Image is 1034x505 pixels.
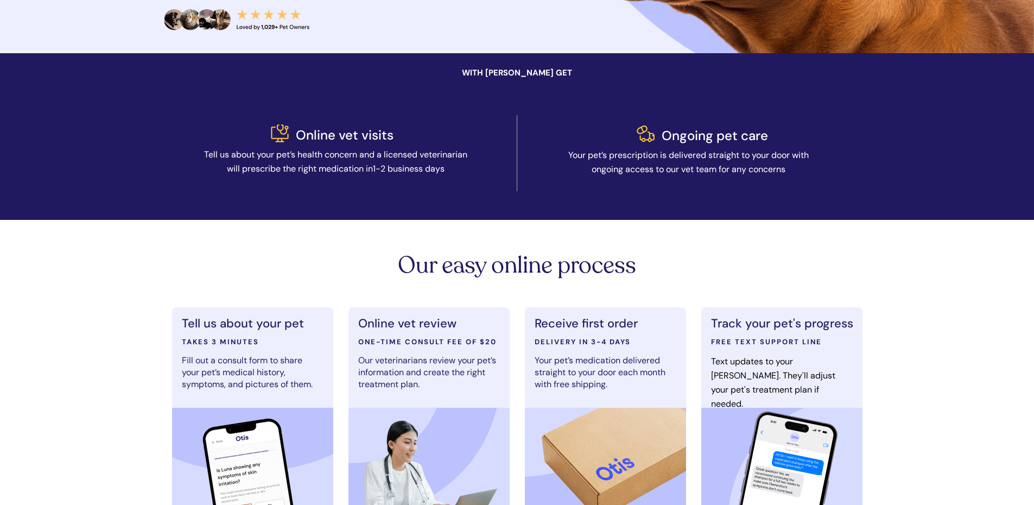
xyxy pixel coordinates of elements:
span: Tell us about your pet’s health concern and a licensed veterinarian will prescribe the right medi... [204,149,467,174]
span: ONE-TIME CONSULT FEE OF $20 [358,337,497,346]
span: Track your pet's progress [711,315,853,331]
span: WITH [PERSON_NAME] GET [462,67,572,78]
span: DELIVERY IN 3-4 DAYS [535,337,631,346]
span: Our veterinarians review your pet’s information and create the right treatment plan. [358,355,496,390]
span: Your pet’s medication delivered straight to your door each month with free shipping. [535,355,665,390]
span: Text updates to your [PERSON_NAME]. They'll adjust your pet's treatment plan if needed. [711,356,835,409]
span: Online vet visits [296,127,394,143]
span: Online vet review [358,315,456,331]
span: Ongoing pet care [662,127,768,144]
span: Fill out a consult form to share your pet’s medical history, symptoms, and pictures of them. [182,355,313,390]
span: Tell us about your pet [182,315,304,331]
span: Receive first order [535,315,638,331]
span: Your pet’s prescription is delivered straight to your door with ongoing access to our vet team fo... [568,149,809,175]
span: TAKES 3 MINUTES [182,337,259,346]
span: FREE TEXT SUPPORT LINE [711,337,822,346]
span: 1-2 business days [373,163,445,174]
span: Our easy online process [398,250,636,281]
